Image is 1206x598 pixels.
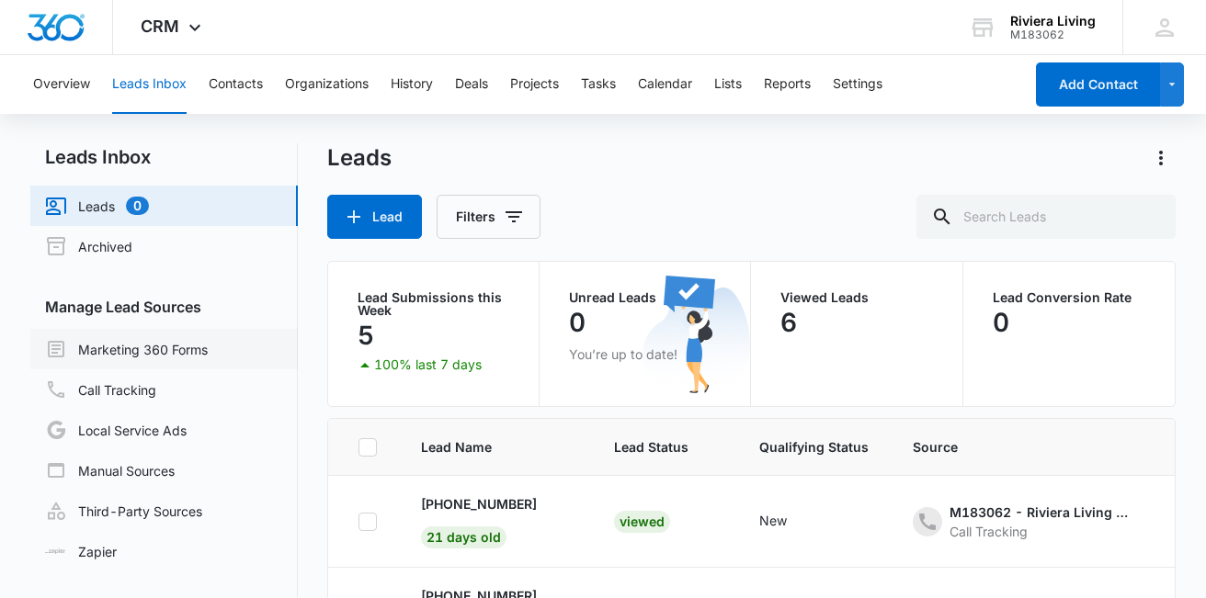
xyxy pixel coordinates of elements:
div: account id [1010,28,1096,41]
button: Settings [833,55,882,114]
div: Viewed [614,511,670,533]
h1: Leads [327,144,392,172]
p: 0 [569,308,586,337]
span: Source [913,437,1140,457]
button: History [391,55,433,114]
p: Unread Leads [569,291,721,304]
h3: Manage Lead Sources [30,296,298,318]
button: Deals [455,55,488,114]
p: 5 [358,321,374,350]
button: Add Contact [1036,62,1160,107]
div: - - Select to Edit Field [421,494,570,548]
div: New [759,511,787,530]
a: Zapier [45,542,117,561]
a: Call Tracking [45,378,156,401]
button: Leads Inbox [112,55,187,114]
div: M183062 - Riviera Living - Ads [950,502,1133,522]
button: Contacts [209,55,263,114]
a: [PHONE_NUMBER]21 days old [421,494,537,545]
div: Call Tracking [950,522,1133,541]
p: You’re up to date! [569,344,721,364]
button: Organizations [285,55,369,114]
p: Lead Conversion Rate [993,291,1145,304]
button: Calendar [638,55,692,114]
a: Local Service Ads [45,419,187,441]
p: Lead Submissions this Week [358,291,509,317]
button: Actions [1146,143,1176,173]
span: Lead Name [421,437,543,457]
a: Archived [45,235,132,257]
div: - - Select to Edit Field [759,511,820,533]
button: Projects [510,55,559,114]
div: account name [1010,14,1096,28]
button: Lists [714,55,742,114]
a: Viewed [614,513,670,529]
input: Search Leads [916,195,1176,239]
span: 21 days old [421,526,506,548]
a: Manual Sources [45,459,175,481]
button: Lead [327,195,422,239]
p: Viewed Leads [780,291,932,304]
p: 100% last 7 days [374,358,482,371]
button: Tasks [581,55,616,114]
button: Overview [33,55,90,114]
span: CRM [141,17,179,36]
p: 0 [993,308,1009,337]
p: [PHONE_NUMBER] [421,494,537,513]
a: Marketing 360 Forms [45,338,208,360]
a: Third-Party Sources [45,500,202,522]
h2: Leads Inbox [30,143,298,171]
p: 6 [780,308,797,337]
a: Leads0 [45,195,149,217]
span: Qualifying Status [759,437,869,457]
button: Filters [437,195,540,239]
button: Reports [764,55,811,114]
div: - - Select to Edit Field [913,502,1166,541]
span: Lead Status [614,437,688,457]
